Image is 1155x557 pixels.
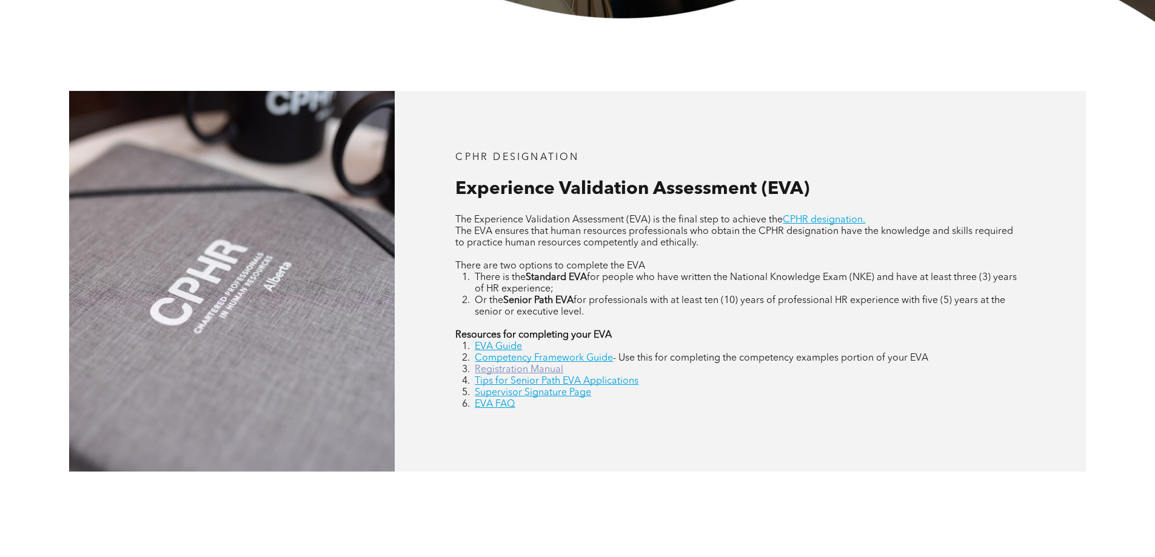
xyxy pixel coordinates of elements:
strong: Senior Path EVA [503,296,574,305]
span: for professionals with at least ten (10) years of professional HR experience with five (5) years ... [475,296,1005,317]
strong: Resources for completing your EVA [455,330,612,340]
span: Or the [475,296,503,305]
span: CPHR DESIGNATION [455,153,579,162]
span: for people who have written the National Knowledge Exam (NKE) and have at least three (3) years o... [475,273,1017,294]
span: Experience Validation Assessment (EVA) [455,180,809,198]
a: Registration Manual [475,365,563,375]
a: Supervisor Signature Page [475,388,591,398]
strong: Standard EVA [526,273,587,282]
a: CPHR designation. [783,215,865,225]
span: There is the [475,273,526,282]
span: - Use this for completing the competency examples portion of your EVA [613,353,928,363]
a: EVA Guide [475,342,522,352]
a: EVA FAQ [475,399,515,409]
a: Competency Framework Guide [475,353,613,363]
span: The Experience Validation Assessment (EVA) is the final step to achieve the [455,215,783,225]
span: There are two options to complete the EVA [455,261,645,271]
a: Tips for Senior Path EVA Applications [475,376,638,386]
span: The EVA ensures that human resources professionals who obtain the CPHR designation have the knowl... [455,227,1013,248]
